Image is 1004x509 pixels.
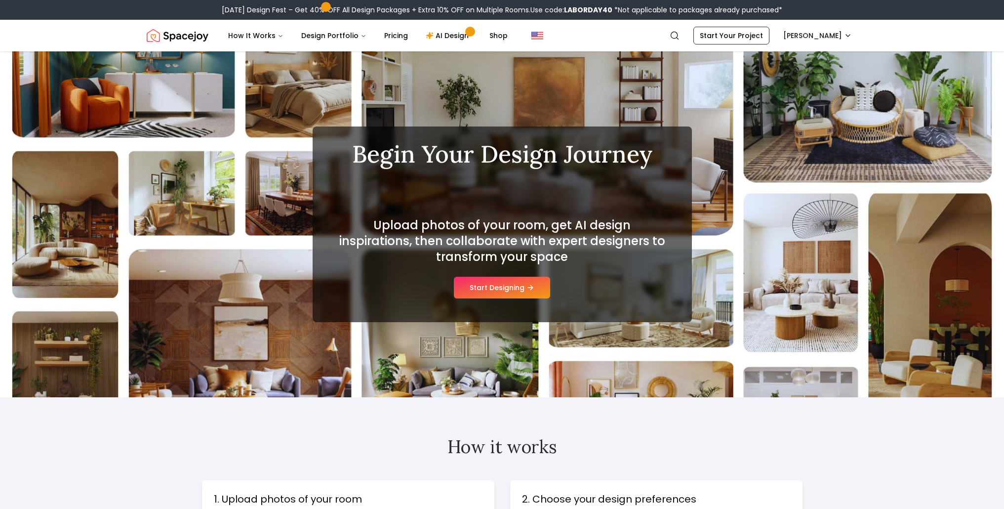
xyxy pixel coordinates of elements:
h2: How it works [202,437,803,457]
img: United States [531,30,543,42]
h3: 2. Choose your design preferences [522,492,791,506]
h2: Upload photos of your room, get AI design inspirations, then collaborate with expert designers to... [336,217,668,265]
a: Pricing [376,26,416,45]
button: Design Portfolio [293,26,374,45]
nav: Global [147,20,858,51]
h1: Begin Your Design Journey [336,142,668,166]
a: AI Design [418,26,480,45]
b: LABORDAY40 [564,5,612,15]
button: How It Works [220,26,291,45]
a: Shop [482,26,516,45]
span: *Not applicable to packages already purchased* [612,5,782,15]
button: [PERSON_NAME] [777,27,858,44]
h3: 1. Upload photos of your room [214,492,482,506]
div: [DATE] Design Fest – Get 40% OFF All Design Packages + Extra 10% OFF on Multiple Rooms. [222,5,782,15]
a: Start Your Project [693,27,769,44]
a: Spacejoy [147,26,208,45]
span: Use code: [530,5,612,15]
img: Spacejoy Logo [147,26,208,45]
button: Start Designing [454,277,550,298]
nav: Main [220,26,516,45]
